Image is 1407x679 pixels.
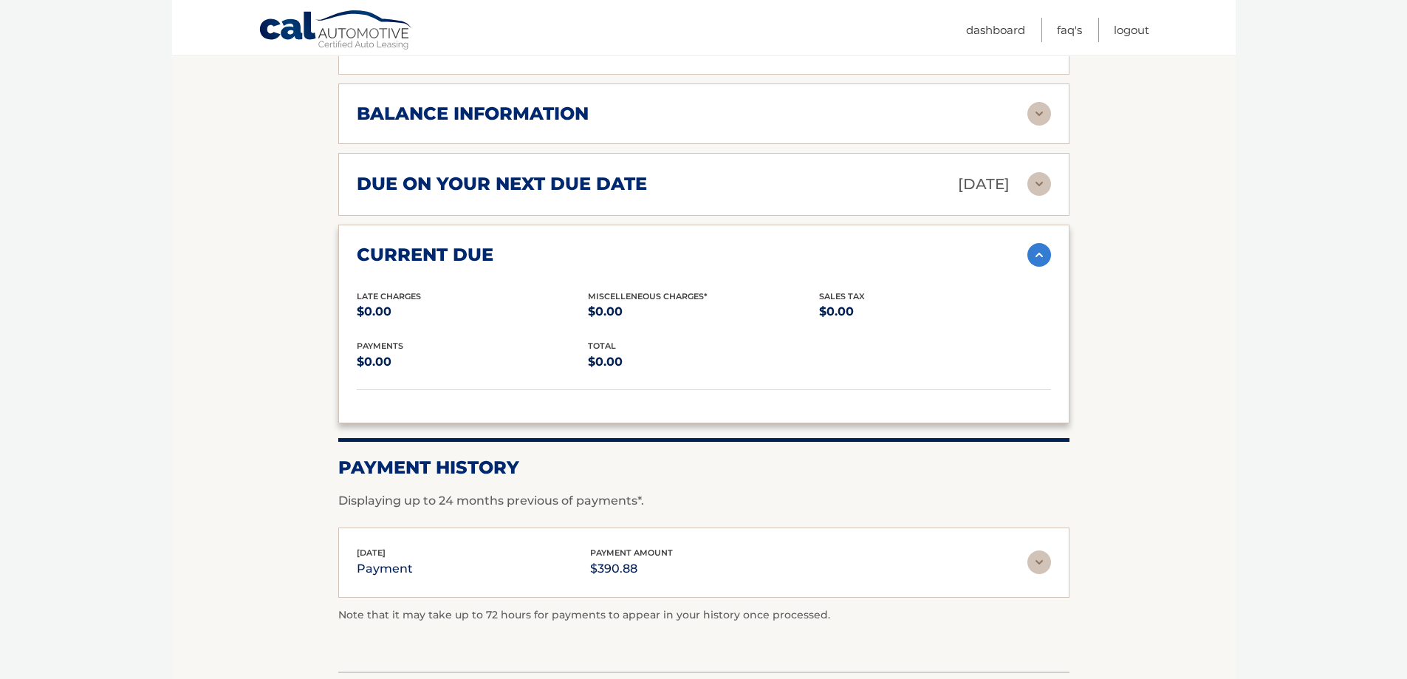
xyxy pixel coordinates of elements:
[357,244,493,266] h2: current due
[590,559,673,579] p: $390.88
[819,291,865,301] span: Sales Tax
[588,291,708,301] span: Miscelleneous Charges*
[357,352,588,372] p: $0.00
[588,301,819,322] p: $0.00
[1027,172,1051,196] img: accordion-rest.svg
[588,352,819,372] p: $0.00
[259,10,414,52] a: Cal Automotive
[357,173,647,195] h2: due on your next due date
[1027,550,1051,574] img: accordion-rest.svg
[338,492,1069,510] p: Displaying up to 24 months previous of payments*.
[357,547,386,558] span: [DATE]
[958,171,1010,197] p: [DATE]
[338,607,1069,624] p: Note that it may take up to 72 hours for payments to appear in your history once processed.
[1027,243,1051,267] img: accordion-active.svg
[966,18,1025,42] a: Dashboard
[338,457,1069,479] h2: Payment History
[1027,102,1051,126] img: accordion-rest.svg
[357,103,589,125] h2: balance information
[588,341,616,351] span: total
[357,301,588,322] p: $0.00
[357,559,413,579] p: payment
[1057,18,1082,42] a: FAQ's
[819,301,1050,322] p: $0.00
[590,547,673,558] span: payment amount
[1114,18,1149,42] a: Logout
[357,341,403,351] span: payments
[357,291,421,301] span: Late Charges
